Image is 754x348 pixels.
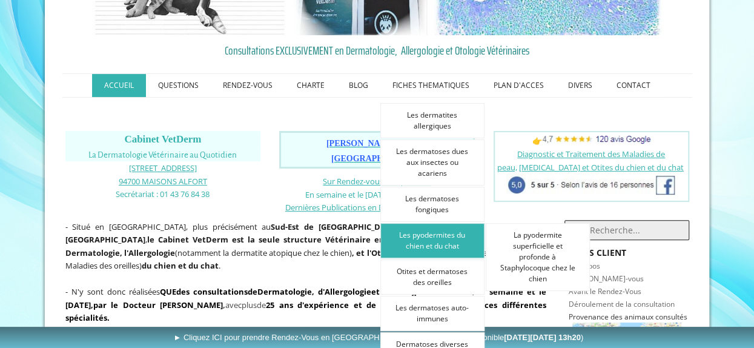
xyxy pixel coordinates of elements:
strong: 25 ans d'expérience et de pratique exclusive dans ces différentes spécialités. [65,299,546,324]
a: Déroulement de la consultation [568,299,674,309]
b: , et l'Otologie [352,247,405,258]
strong: de , d' et d' [193,286,457,297]
a: Les dermatoses auto-immunes [380,296,484,331]
a: CONTACT [604,74,663,97]
a: Otites et dermatoses des oreilles [380,259,484,295]
b: [DATE][DATE] 13h20 [504,333,581,342]
span: En semaine et le [DATE] de 8h40 à 18h40 [305,189,449,200]
span: par le Docteur [PERSON_NAME] [93,299,223,310]
a: [MEDICAL_DATA] et Otites du chien et du chat [519,162,684,173]
a: CHARTE [285,74,337,97]
b: Cabinet VetDerm est la seule structure Vétérinaire en [158,234,385,245]
a: consultations [193,286,248,297]
strong: ACCES CLIENT [567,247,626,258]
a: Sur Rendez-vous Uniquement [323,176,431,187]
span: des animaux consultés [610,312,687,322]
a: Consultations EXCLUSIVEMENT en Dermatologie, Allergologie et Otologie Vétérinaires [65,41,689,59]
span: P [568,312,572,322]
strong: du chien et du chat [142,260,219,271]
span: ► Cliquez ICI pour prendre Rendez-Vous en [GEOGRAPHIC_DATA] [173,333,583,342]
span: avec de [65,286,546,323]
a: QUESTIONS [146,74,211,97]
a: Les dermatoses fongiques [380,187,484,222]
span: 👉 [532,135,650,146]
a: Dernières Publications en Dermatologie Vétérinaire [285,201,469,213]
a: BLOG [337,74,380,97]
a: Allergologie [325,286,371,297]
span: (Prochain RDV disponible ) [414,333,583,342]
span: Cabinet VetDerm [124,133,201,145]
b: France EXCLUSIVEMENT consacrée à la Dermatologie, l'Allergologie [65,234,546,258]
a: Les dermatoses dues aux insectes ou acariens [380,139,484,186]
span: Secrétariat : 01 43 76 84 38 [116,189,210,199]
span: plus [242,299,257,310]
strong: des [176,286,190,297]
span: - N'y sont donc réalisées [65,286,546,323]
strong: le [147,234,154,245]
a: Dermatologie [257,286,312,297]
a: La pyodermite superficielle et profonde à Staphylocoque chez le chien [486,223,590,291]
a: FICHES THEMATIQUES [380,74,481,97]
a: [PERSON_NAME]-vous [568,273,643,284]
span: Dernières Publications en Dermatologie Vétérinaire [285,202,469,213]
a: 94700 MAISONS ALFORT [119,175,207,187]
input: Search [564,220,689,240]
a: rovenance [572,312,608,322]
a: Diagnostic et Traitement des Maladies de peau, [497,149,666,173]
a: PLAN D'ACCES [481,74,556,97]
a: Les pyodermites du chien et du chat [380,223,484,258]
span: - Situé en [GEOGRAPHIC_DATA], plus précisément au , (notamment la dermatite atopique chez le chie... [65,221,546,272]
strong: Sud-Est de [GEOGRAPHIC_DATA], à 5 mn de l'école vétérinaire de [GEOGRAPHIC_DATA] [65,221,546,246]
span: , [91,299,93,310]
a: DIVERS [556,74,604,97]
a: Avant le Rendez-Vous [568,286,641,296]
a: Les dermatites allergiques [380,103,484,138]
span: 94700 MAISONS ALFORT [119,176,207,187]
a: [PERSON_NAME]-Vous en [GEOGRAPHIC_DATA] [326,139,428,163]
span: La Dermatologie Vétérinaire au Quotidien [88,150,237,159]
a: [STREET_ADDRESS] [129,162,197,173]
strong: QUE [160,286,176,297]
a: ACCUEIL [92,74,146,97]
a: RENDEZ-VOUS [211,74,285,97]
span: en semaine et le [DATE] [65,286,546,310]
b: , [93,299,225,310]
